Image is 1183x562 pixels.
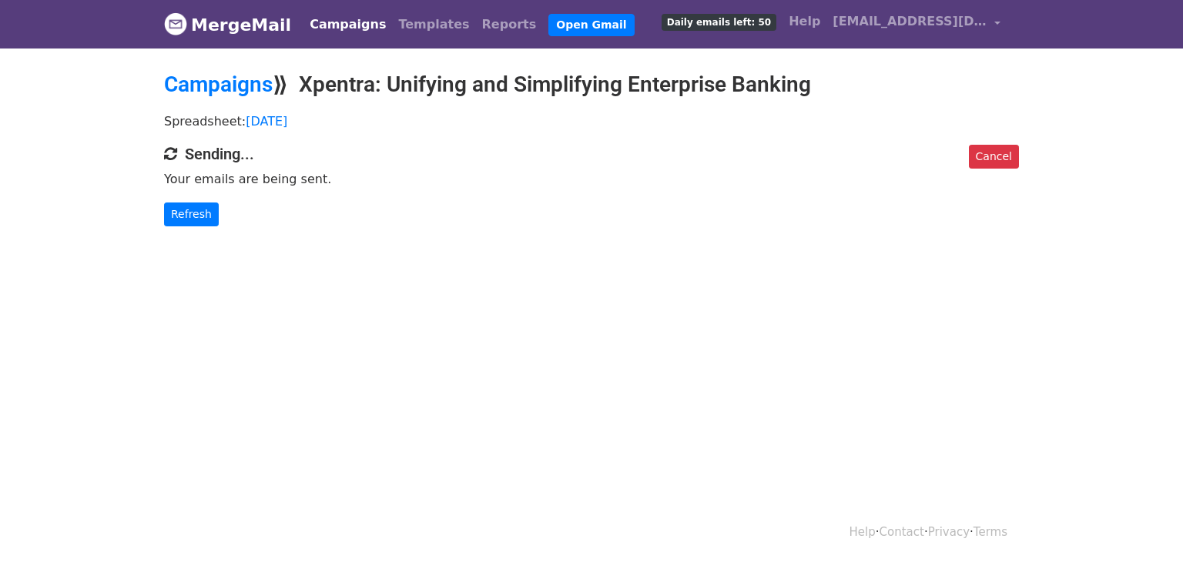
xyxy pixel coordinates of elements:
a: Privacy [928,525,970,539]
a: MergeMail [164,8,291,41]
span: [EMAIL_ADDRESS][DOMAIN_NAME] [833,12,987,31]
p: Spreadsheet: [164,113,1019,129]
a: Templates [392,9,475,40]
a: [DATE] [246,114,287,129]
a: Campaigns [303,9,392,40]
a: Help [783,6,826,37]
a: Terms [974,525,1007,539]
a: Open Gmail [548,14,634,36]
a: Contact [880,525,924,539]
h2: ⟫ Xpentra: Unifying and Simplifying Enterprise Banking [164,72,1019,98]
span: Daily emails left: 50 [662,14,776,31]
a: Daily emails left: 50 [655,6,783,37]
a: Campaigns [164,72,273,97]
h4: Sending... [164,145,1019,163]
a: Reports [476,9,543,40]
p: Your emails are being sent. [164,171,1019,187]
a: Cancel [969,145,1019,169]
a: [EMAIL_ADDRESS][DOMAIN_NAME] [826,6,1007,42]
img: MergeMail logo [164,12,187,35]
a: Help [850,525,876,539]
a: Refresh [164,202,219,226]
